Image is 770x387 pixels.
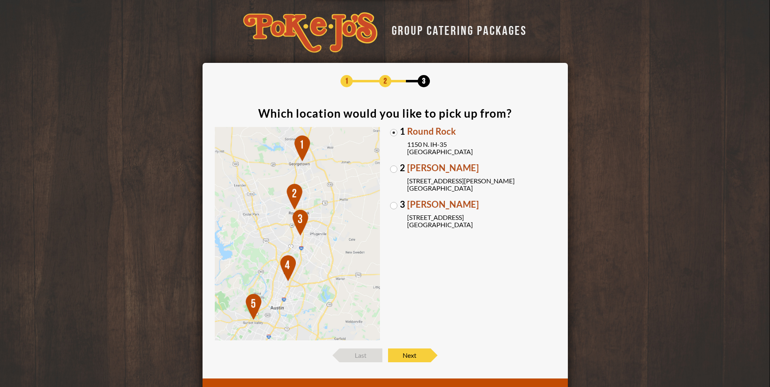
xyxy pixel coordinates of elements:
[407,214,556,228] span: [STREET_ADDRESS] [GEOGRAPHIC_DATA]
[388,348,431,362] span: Next
[407,200,556,209] span: [PERSON_NAME]
[407,163,556,172] span: [PERSON_NAME]
[340,348,382,362] span: Last
[400,127,405,136] span: 1
[407,141,556,155] span: 1150 N. IH-35 [GEOGRAPHIC_DATA]
[215,127,380,341] img: Map of Locations
[341,75,353,87] span: 1
[386,21,527,37] div: GROUP CATERING PACKAGES
[400,163,405,172] span: 2
[407,127,556,136] span: Round Rock
[258,107,512,119] div: Which location would you like to pick up from?
[400,200,405,209] span: 3
[243,12,377,53] img: logo-34603ddf.svg
[418,75,430,87] span: 3
[379,75,391,87] span: 2
[407,177,556,192] span: [STREET_ADDRESS][PERSON_NAME] [GEOGRAPHIC_DATA]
